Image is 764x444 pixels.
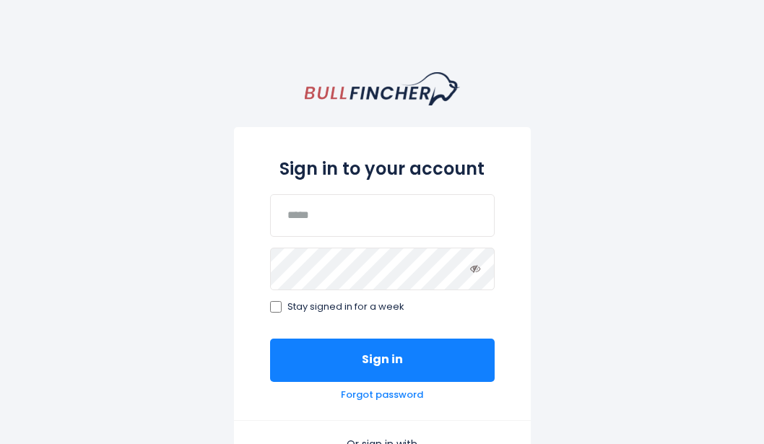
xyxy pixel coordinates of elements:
[287,301,404,313] span: Stay signed in for a week
[305,72,460,105] a: homepage
[270,159,495,180] h2: Sign in to your account
[270,339,495,382] button: Sign in
[270,301,282,313] input: Stay signed in for a week
[341,389,423,401] a: Forgot password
